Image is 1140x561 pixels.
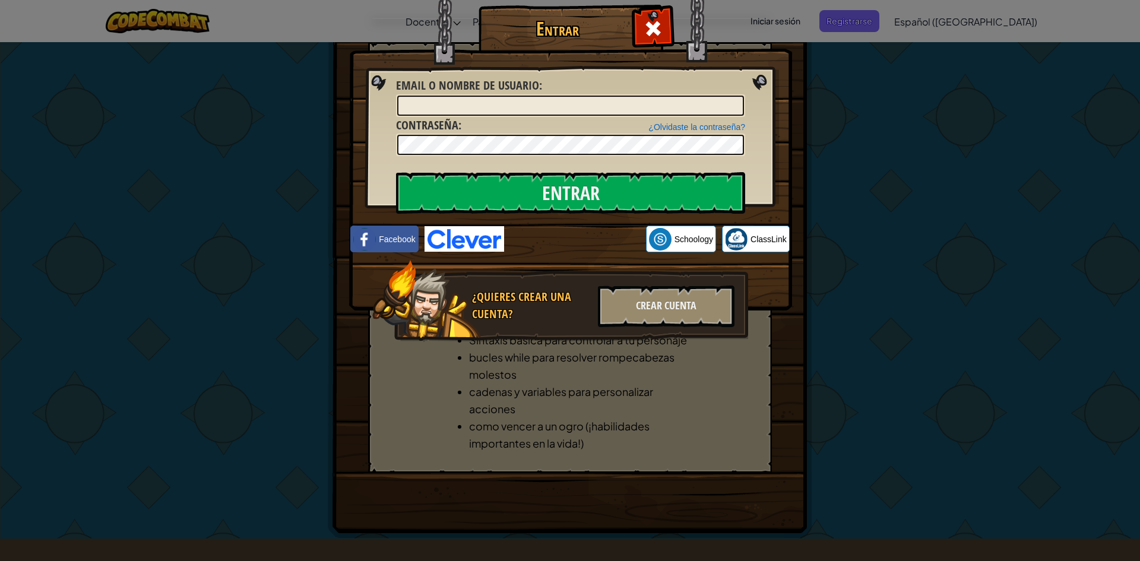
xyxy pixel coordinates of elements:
span: ClassLink [750,233,787,245]
img: facebook_small.png [353,228,376,251]
div: Crear Cuenta [598,286,734,327]
img: clever-logo-blue.png [425,226,504,252]
div: ¿Quieres crear una cuenta? [472,289,591,322]
h1: Entrar [482,18,633,39]
span: Facebook [379,233,415,245]
iframe: Botón de Acceder con Google [504,226,646,252]
input: Entrar [396,172,745,214]
span: Schoology [674,233,713,245]
a: ¿Olvidaste la contraseña? [648,122,745,132]
label: : [396,117,461,134]
label: : [396,77,542,94]
img: schoology.png [649,228,672,251]
span: Email o Nombre de usuario [396,77,539,93]
img: classlink-logo-small.png [725,228,748,251]
span: Contraseña [396,117,458,133]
